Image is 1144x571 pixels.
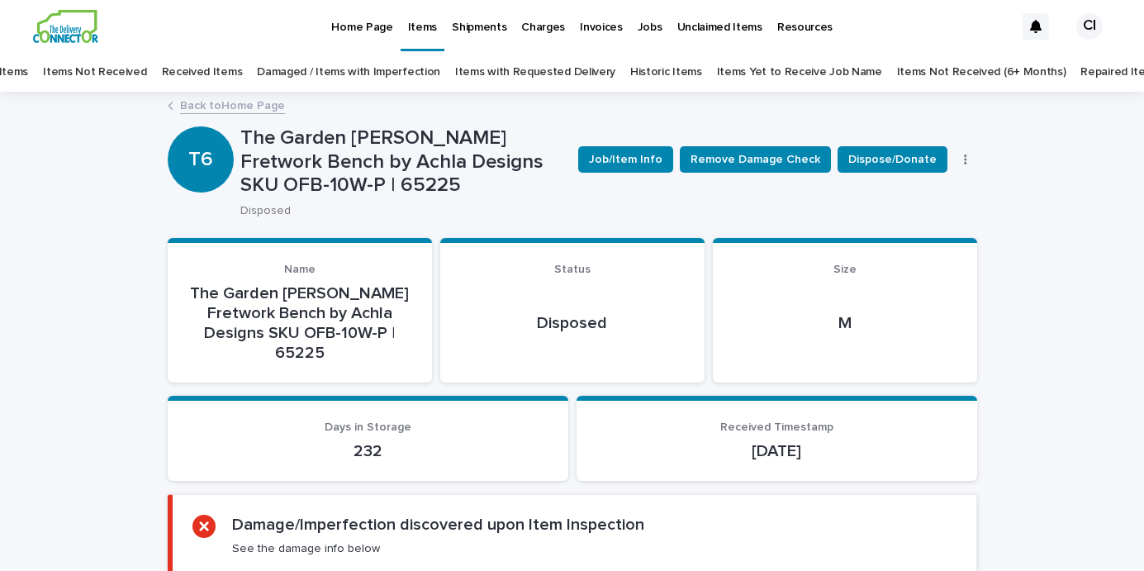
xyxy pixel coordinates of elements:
[43,53,146,92] a: Items Not Received
[596,441,957,461] p: [DATE]
[162,53,243,92] a: Received Items
[1076,13,1103,40] div: CI
[733,313,957,333] p: M
[284,264,316,275] span: Name
[554,264,591,275] span: Status
[455,53,615,92] a: Items with Requested Delivery
[232,541,380,556] p: See the damage info below
[240,126,566,197] p: The Garden [PERSON_NAME] Fretwork Bench by Achla Designs SKU OFB-10W-P | 65225
[897,53,1066,92] a: Items Not Received (6+ Months)
[240,204,559,218] p: Disposed
[838,146,947,173] button: Dispose/Donate
[589,151,662,168] span: Job/Item Info
[180,95,285,114] a: Back toHome Page
[691,151,820,168] span: Remove Damage Check
[578,146,673,173] button: Job/Item Info
[188,283,412,363] p: The Garden [PERSON_NAME] Fretwork Bench by Achla Designs SKU OFB-10W-P | 65225
[168,81,234,171] div: T6
[257,53,440,92] a: Damaged / Items with Imperfection
[188,441,548,461] p: 232
[460,313,685,333] p: Disposed
[680,146,831,173] button: Remove Damage Check
[717,53,882,92] a: Items Yet to Receive Job Name
[33,10,98,43] img: aCWQmA6OSGG0Kwt8cj3c
[325,421,411,433] span: Days in Storage
[630,53,702,92] a: Historic Items
[833,264,857,275] span: Size
[232,515,644,535] h2: Damage/Imperfection discovered upon Item Inspection
[848,151,937,168] span: Dispose/Donate
[720,421,833,433] span: Received Timestamp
